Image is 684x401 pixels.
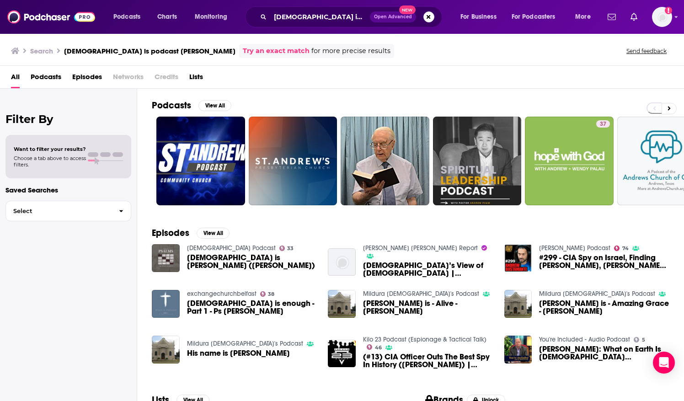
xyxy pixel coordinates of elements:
button: open menu [506,10,569,24]
a: Andrew Rappaport's Rapp Report [363,244,478,252]
a: #299 - CIA Spy on Israel, Finding Jesus, Epstein & Worst Thing He Ever Saw | Andrew Bustamante [539,254,669,269]
a: Mildura Church of Christ's Podcast [187,340,303,348]
div: Open Intercom Messenger [653,352,675,374]
h2: Episodes [152,227,189,239]
a: Podcasts [31,70,61,88]
span: 46 [375,346,382,350]
a: Episodes [72,70,102,88]
a: Charts [151,10,182,24]
button: open menu [188,10,239,24]
span: Logged in as ShellB [652,7,672,27]
span: Credits [155,70,178,88]
button: View All [198,100,231,111]
a: 74 [614,246,629,251]
span: New [399,5,416,14]
span: For Business [460,11,497,23]
a: 46 [367,344,382,350]
div: Search podcasts, credits, & more... [254,6,451,27]
button: open menu [107,10,152,24]
span: Networks [113,70,144,88]
span: [PERSON_NAME] is - Alive - [PERSON_NAME] [363,299,493,315]
button: Select [5,201,131,221]
span: [DEMOGRAPHIC_DATA] is [PERSON_NAME] ([PERSON_NAME]) [187,254,317,269]
a: 37 [596,120,610,128]
p: Saved Searches [5,186,131,194]
span: [PERSON_NAME] is - Amazing Grace - [PERSON_NAME] [539,299,669,315]
span: Want to filter your results? [14,146,86,152]
a: Kilo 23 Podcast (Espionage & Tactical Talk) [363,336,486,343]
span: His name is [PERSON_NAME] [187,349,290,357]
a: Lists [189,70,203,88]
a: Jesus is enough - Part 1 - Ps Andrew Toogood [187,299,317,315]
span: [DEMOGRAPHIC_DATA] is enough - Part 1 - Ps [PERSON_NAME] [187,299,317,315]
span: Choose a tab above to access filters. [14,155,86,168]
a: PodcastsView All [152,100,231,111]
button: Send feedback [624,47,669,55]
img: Jesus is - Amazing Grace - Andrew Tonkin [504,290,532,318]
a: Julian Dorey Podcast [539,244,610,252]
img: Jesus is enough - Part 1 - Ps Andrew Toogood [152,290,180,318]
span: #299 - CIA Spy on Israel, Finding [PERSON_NAME], [PERSON_NAME] & Worst Thing He Ever Saw | [PERSO... [539,254,669,269]
h3: Search [30,47,53,55]
span: 5 [642,338,645,342]
a: Show notifications dropdown [604,9,620,25]
img: Podchaser - Follow, Share and Rate Podcasts [7,8,95,26]
a: Andrew Purves: What on Earth Is Jesus Doing? [539,345,669,361]
span: 37 [600,120,606,129]
button: Show profile menu [652,7,672,27]
span: Podcasts [113,11,140,23]
img: Islam’s View of Jesus | Rapp Report Daily 0098 | Striving for Eternity - Andrew Rappaport's Rapp ... [328,248,356,276]
a: You're Included - Audio Podcast [539,336,630,343]
img: Jesus is - Alive - Andrew Tonkin [328,290,356,318]
h2: Podcasts [152,100,191,111]
h2: Filter By [5,112,131,126]
a: The King's Church Podcast [187,244,276,252]
a: 37 [525,117,614,205]
input: Search podcasts, credits, & more... [270,10,370,24]
a: Jesus is - Amazing Grace - Andrew Tonkin [539,299,669,315]
a: Show notifications dropdown [627,9,641,25]
span: 33 [287,246,294,251]
h3: [DEMOGRAPHIC_DATA] is podcast [PERSON_NAME] [64,47,235,55]
button: Open AdvancedNew [370,11,416,22]
svg: Add a profile image [665,7,672,14]
span: 74 [622,246,629,251]
button: open menu [569,10,602,24]
span: (#13) CIA Officer Outs The Best Spy In History ([PERSON_NAME]) | [PERSON_NAME] | Kilo 23 Podcast [363,353,493,369]
span: Monitoring [195,11,227,23]
a: Jesus is King (Andrew Tew) [187,254,317,269]
span: [PERSON_NAME]: What on Earth Is [DEMOGRAPHIC_DATA][PERSON_NAME]? [539,345,669,361]
a: 5 [634,337,645,342]
img: #299 - CIA Spy on Israel, Finding Jesus, Epstein & Worst Thing He Ever Saw | Andrew Bustamante [504,244,532,272]
img: (#13) CIA Officer Outs The Best Spy In History (Jesus Christ) | Andrew Bustamante | Kilo 23 Podcast [328,340,356,368]
span: More [575,11,591,23]
a: Islam’s View of Jesus | Rapp Report Daily 0098 | Striving for Eternity - Andrew Rappaport's Rapp ... [363,262,493,277]
a: exchangechurchbelfast [187,290,256,298]
a: His name is Jesus - Andrew Tonkin [187,349,290,357]
a: Mildura Church of Christ's Podcast [363,290,479,298]
span: Open Advanced [374,15,412,19]
span: [DEMOGRAPHIC_DATA]’s View of [DEMOGRAPHIC_DATA] | [PERSON_NAME] Report Daily 0098 | Striving for ... [363,262,493,277]
span: Charts [157,11,177,23]
span: for more precise results [311,46,390,56]
img: Jesus is King (Andrew Tew) [152,244,180,272]
span: Select [6,208,112,214]
a: Try an exact match [243,46,310,56]
img: Andrew Purves: What on Earth Is Jesus Doing? [504,336,532,364]
button: open menu [454,10,508,24]
a: Mildura Church of Christ's Podcast [539,290,655,298]
a: 38 [260,291,275,297]
a: All [11,70,20,88]
img: His name is Jesus - Andrew Tonkin [152,336,180,364]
